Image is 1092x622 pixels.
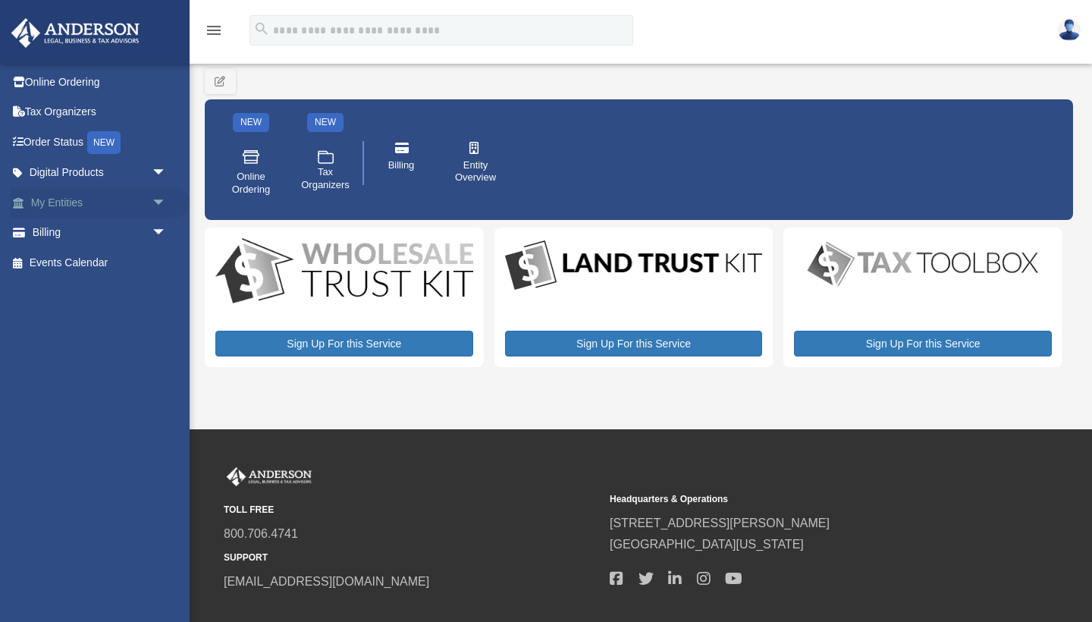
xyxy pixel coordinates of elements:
a: Digital Productsarrow_drop_down [11,158,182,188]
a: Sign Up For this Service [505,331,763,357]
img: Anderson Advisors Platinum Portal [7,18,144,48]
img: WS-Trust-Kit-lgo-1.jpg [215,238,473,306]
a: Billing [369,131,433,195]
img: User Pic [1058,19,1081,41]
a: Sign Up For this Service [215,331,473,357]
small: Headquarters & Operations [610,492,985,507]
a: My Entitiesarrow_drop_down [11,187,190,218]
span: arrow_drop_down [152,158,182,189]
i: menu [205,21,223,39]
img: LandTrust_lgo-1.jpg [505,238,763,294]
i: search [253,20,270,37]
a: Tax Organizers [293,137,357,207]
div: NEW [307,113,344,132]
a: [GEOGRAPHIC_DATA][US_STATE] [610,538,804,551]
a: Sign Up For this Service [794,331,1052,357]
span: arrow_drop_down [152,218,182,249]
a: Online Ordering [11,67,190,97]
img: taxtoolbox_new-1.webp [794,238,1052,290]
span: arrow_drop_down [152,187,182,218]
a: Billingarrow_drop_down [11,218,190,248]
span: Entity Overview [454,159,497,185]
a: menu [205,27,223,39]
a: Online Ordering [219,137,283,207]
span: Tax Organizers [301,166,350,192]
a: Events Calendar [11,247,190,278]
a: 800.706.4741 [224,527,298,540]
div: NEW [233,113,269,132]
small: TOLL FREE [224,502,599,518]
span: Billing [388,159,415,172]
div: NEW [87,131,121,154]
a: Order StatusNEW [11,127,190,158]
span: Online Ordering [230,171,272,196]
a: [STREET_ADDRESS][PERSON_NAME] [610,517,830,529]
a: Tax Organizers [11,97,190,127]
small: SUPPORT [224,550,599,566]
img: Anderson Advisors Platinum Portal [224,467,315,487]
a: [EMAIL_ADDRESS][DOMAIN_NAME] [224,575,429,588]
a: Entity Overview [444,131,507,195]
